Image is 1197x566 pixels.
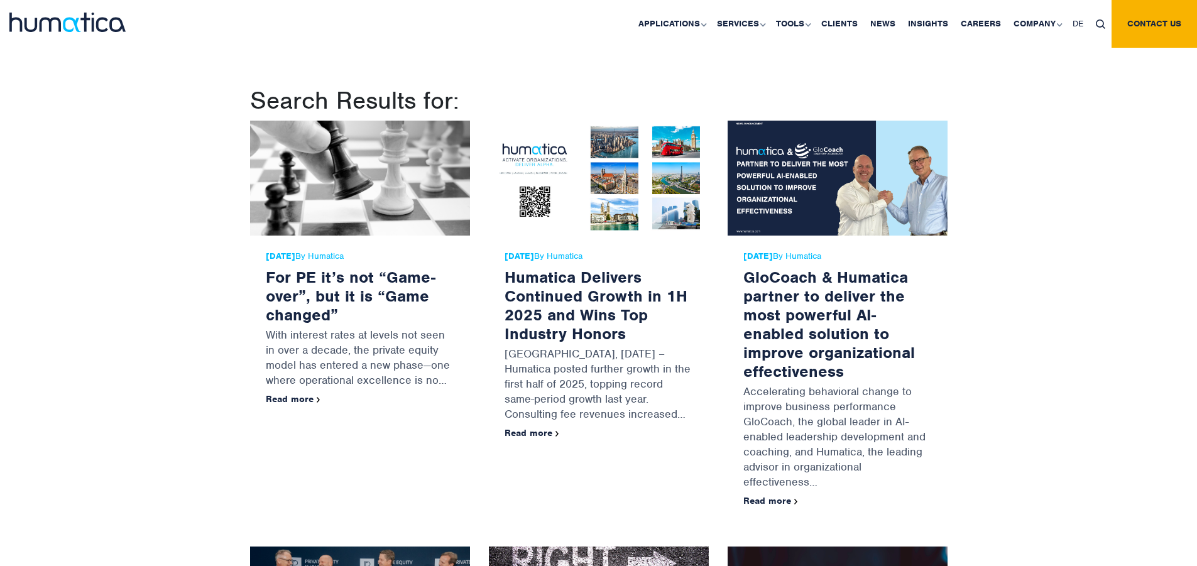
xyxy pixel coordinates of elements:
[1073,18,1083,29] span: DE
[794,499,798,504] img: arrowicon
[266,393,320,405] a: Read more
[505,427,559,438] a: Read more
[728,121,948,236] img: GloCoach & Humatica partner to deliver the most powerful AI-enabled solution to improve organizat...
[266,251,295,261] strong: [DATE]
[743,267,915,381] a: GloCoach & Humatica partner to deliver the most powerful AI-enabled solution to improve organizat...
[1096,19,1105,29] img: search_icon
[489,121,709,236] img: Humatica Delivers Continued Growth in 1H 2025 and Wins Top Industry Honors
[505,251,534,261] strong: [DATE]
[266,267,435,325] a: For PE it’s not “Game-over”, but it is “Game changed”
[555,431,559,437] img: arrowicon
[505,251,693,261] span: By Humatica
[505,343,693,428] p: [GEOGRAPHIC_DATA], [DATE] – Humatica posted further growth in the first half of 2025, topping rec...
[250,121,470,236] img: For PE it’s not “Game-over”, but it is “Game changed”
[743,251,773,261] strong: [DATE]
[505,267,687,344] a: Humatica Delivers Continued Growth in 1H 2025 and Wins Top Industry Honors
[743,381,932,496] p: Accelerating behavioral change to improve business performance GloCoach, the global leader in AI-...
[266,324,454,394] p: With interest rates at levels not seen in over a decade, the private equity model has entered a n...
[317,397,320,403] img: arrowicon
[743,251,932,261] span: By Humatica
[9,13,126,32] img: logo
[743,495,798,506] a: Read more
[250,85,948,116] h1: Search Results for:
[266,251,454,261] span: By Humatica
